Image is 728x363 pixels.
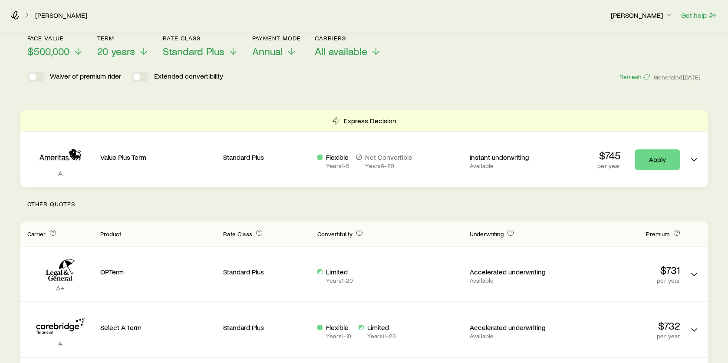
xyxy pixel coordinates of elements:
p: $745 [597,149,620,162]
button: CarriersAll available [315,35,381,58]
p: A+ [27,284,93,292]
span: Rate Class [223,230,252,238]
p: A [27,169,93,178]
span: [DATE] [683,73,701,81]
span: Generated [654,73,701,81]
button: Rate ClassStandard Plus [163,35,238,58]
p: Available [470,162,557,169]
p: Value Plus Term [100,153,217,162]
a: [PERSON_NAME] [35,11,88,20]
p: $731 [564,264,680,276]
p: Standard Plus [223,153,310,162]
p: Not Convertible [365,153,412,162]
p: Standard Plus [223,267,310,276]
p: Years 6 - 20 [365,162,412,169]
p: [PERSON_NAME] [611,11,673,20]
p: per year [564,277,680,284]
p: Years 11 - 20 [367,333,396,340]
span: $500,000 [27,45,69,57]
p: Instant underwriting [470,153,557,162]
p: Limited [326,267,353,276]
div: Term quotes [20,110,708,187]
span: Premium [646,230,669,238]
p: Express Decision [344,116,396,125]
button: Term20 years [97,35,149,58]
p: OPTerm [100,267,217,276]
p: Rate Class [163,35,238,42]
p: Years 1 - 5 [326,162,349,169]
p: Other Quotes [20,187,708,221]
button: Get help [681,10,718,20]
p: Flexible [326,323,351,332]
p: Term [97,35,149,42]
span: Underwriting [470,230,504,238]
p: Standard Plus [223,323,310,332]
p: Face value [27,35,83,42]
p: Payment Mode [252,35,301,42]
span: Standard Plus [163,45,224,57]
button: Face value$500,000 [27,35,83,58]
span: Annual [252,45,283,57]
p: Years 1 - 10 [326,333,351,340]
p: Available [470,277,557,284]
span: Carrier [27,230,46,238]
p: Flexible [326,153,349,162]
a: Apply [635,149,680,170]
span: 20 years [97,45,135,57]
span: Convertibility [317,230,352,238]
p: Accelerated underwriting [470,267,557,276]
button: [PERSON_NAME] [610,10,674,21]
p: Accelerated underwriting [470,323,557,332]
p: Years 1 - 20 [326,277,353,284]
p: Waiver of premium rider [50,72,121,82]
span: Product [100,230,122,238]
button: Refresh [619,73,650,81]
p: per year [564,333,680,340]
span: All available [315,45,367,57]
p: Select A Term [100,323,217,332]
button: Payment ModeAnnual [252,35,301,58]
p: Available [470,333,557,340]
p: $732 [564,320,680,332]
p: Limited [367,323,396,332]
p: A [27,339,93,348]
p: Carriers [315,35,381,42]
p: per year [597,162,620,169]
p: Extended convertibility [154,72,223,82]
